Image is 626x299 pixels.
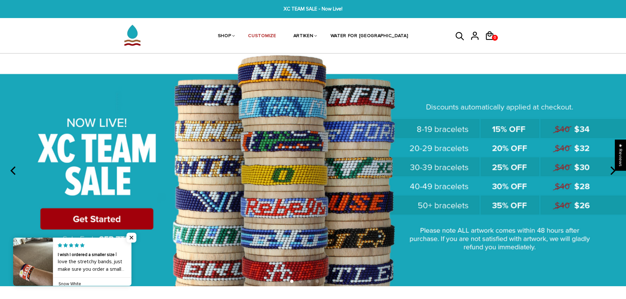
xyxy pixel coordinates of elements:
[605,163,619,178] button: next
[331,19,408,54] a: WATER FOR [GEOGRAPHIC_DATA]
[485,43,499,44] a: 0
[615,139,626,171] div: Click to open Judge.me floating reviews tab
[127,233,136,243] span: Close popup widget
[192,5,434,13] span: XC TEAM SALE - Now Live!
[248,19,276,54] a: CUSTOMIZE
[218,19,231,54] a: SHOP
[7,163,21,178] button: previous
[492,33,498,42] span: 0
[293,19,313,54] a: ARTIKEN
